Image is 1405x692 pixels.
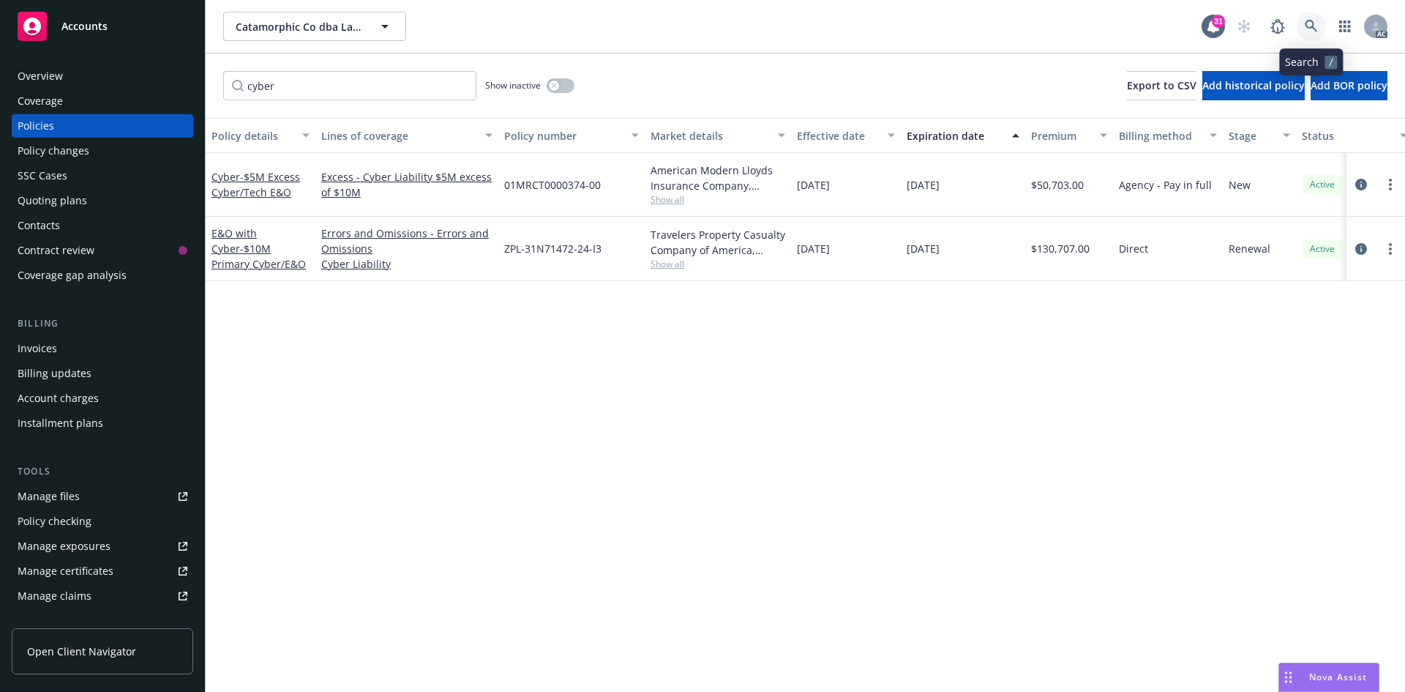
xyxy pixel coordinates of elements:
span: ZPL-31N71472-24-I3 [504,241,602,256]
a: Coverage [12,89,193,113]
div: Status [1302,128,1391,144]
div: American Modern Lloyds Insurance Company, [GEOGRAPHIC_DATA] Re [651,163,785,193]
span: Open Client Navigator [27,644,136,659]
a: Switch app [1330,12,1360,41]
button: Billing method [1113,118,1223,153]
span: Catamorphic Co dba LaunchDarkly [236,19,362,34]
button: Export to CSV [1127,71,1196,100]
div: Policy checking [18,510,91,533]
button: Policy number [498,118,645,153]
div: Coverage [18,89,63,113]
a: more [1382,240,1399,258]
div: Manage BORs [18,609,86,633]
div: Manage claims [18,584,91,608]
button: Lines of coverage [315,118,498,153]
div: Contacts [18,214,60,237]
button: Catamorphic Co dba LaunchDarkly [223,12,406,41]
button: Market details [645,118,791,153]
div: Expiration date [907,128,1003,144]
span: [DATE] [907,241,940,256]
span: [DATE] [907,177,940,193]
span: Renewal [1229,241,1270,256]
span: - $5M Excess Cyber/Tech E&O [211,170,300,199]
a: Contacts [12,214,193,237]
button: Stage [1223,118,1296,153]
span: $130,707.00 [1031,241,1090,256]
span: Agency - Pay in full [1119,177,1212,193]
a: Installment plans [12,412,193,435]
a: Policy checking [12,510,193,533]
div: Drag to move [1279,663,1297,691]
span: [DATE] [797,241,830,256]
div: Manage files [18,485,80,508]
div: Billing [12,316,193,331]
a: SSC Cases [12,164,193,187]
a: Overview [12,64,193,88]
span: [DATE] [797,177,830,193]
span: Nova Assist [1309,671,1367,683]
span: New [1229,177,1251,193]
a: Start snowing [1229,12,1259,41]
button: Add historical policy [1202,71,1305,100]
div: Contract review [18,239,94,262]
a: Manage BORs [12,609,193,633]
div: Effective date [797,128,879,144]
span: Direct [1119,241,1148,256]
div: Billing method [1119,128,1201,144]
div: Policy details [211,128,293,144]
a: Manage exposures [12,535,193,558]
div: Manage exposures [18,535,110,558]
span: Show all [651,258,785,270]
a: Cyber [211,170,300,199]
div: Quoting plans [18,189,87,212]
a: Accounts [12,6,193,47]
button: Effective date [791,118,901,153]
button: Premium [1025,118,1113,153]
div: Billing updates [18,362,91,385]
a: Cyber Liability [321,256,492,272]
span: Accounts [61,21,108,32]
a: E&O with Cyber [211,226,306,271]
a: circleInformation [1352,240,1370,258]
a: Policy changes [12,139,193,163]
div: Premium [1031,128,1091,144]
span: Export to CSV [1127,78,1196,92]
div: Travelers Property Casualty Company of America, Travelers Insurance [651,227,785,258]
span: Show all [651,193,785,206]
span: - $10M Primary Cyber/E&O [211,242,306,271]
div: Tools [12,464,193,479]
a: Contract review [12,239,193,262]
div: Invoices [18,337,57,360]
a: Manage certificates [12,559,193,583]
a: Manage claims [12,584,193,608]
button: Expiration date [901,118,1025,153]
span: Add BOR policy [1311,78,1387,92]
a: Excess - Cyber Liability $5M excess of $10M [321,169,492,200]
button: Add BOR policy [1311,71,1387,100]
span: Active [1308,178,1337,191]
input: Filter by keyword... [223,71,476,100]
a: Coverage gap analysis [12,264,193,287]
a: Errors and Omissions - Errors and Omissions [321,226,492,256]
a: Search [1297,12,1326,41]
a: more [1382,176,1399,193]
div: Policy changes [18,139,89,163]
div: Coverage gap analysis [18,264,127,287]
div: Market details [651,128,769,144]
span: Show inactive [485,79,541,92]
div: Installment plans [18,412,103,435]
div: Overview [18,64,63,88]
a: Billing updates [12,362,193,385]
div: SSC Cases [18,164,67,187]
span: 01MRCT0000374-00 [504,177,601,193]
span: $50,703.00 [1031,177,1084,193]
a: Quoting plans [12,189,193,212]
span: Active [1308,242,1337,256]
div: 31 [1212,15,1225,28]
a: circleInformation [1352,176,1370,193]
a: Policies [12,114,193,138]
div: Account charges [18,387,99,410]
a: Account charges [12,387,193,410]
div: Stage [1229,128,1274,144]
